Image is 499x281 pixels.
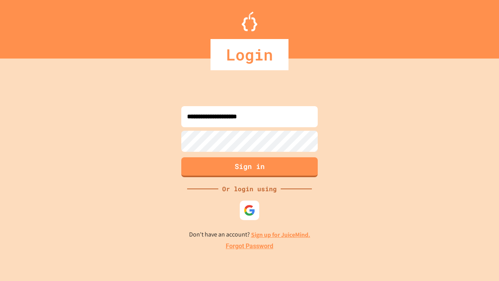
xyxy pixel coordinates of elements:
img: google-icon.svg [244,205,255,216]
img: Logo.svg [242,12,257,31]
p: Don't have an account? [189,230,310,240]
button: Sign in [181,157,318,177]
div: Or login using [218,184,281,194]
div: Login [211,39,288,70]
a: Sign up for JuiceMind. [251,231,310,239]
a: Forgot Password [226,242,273,251]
